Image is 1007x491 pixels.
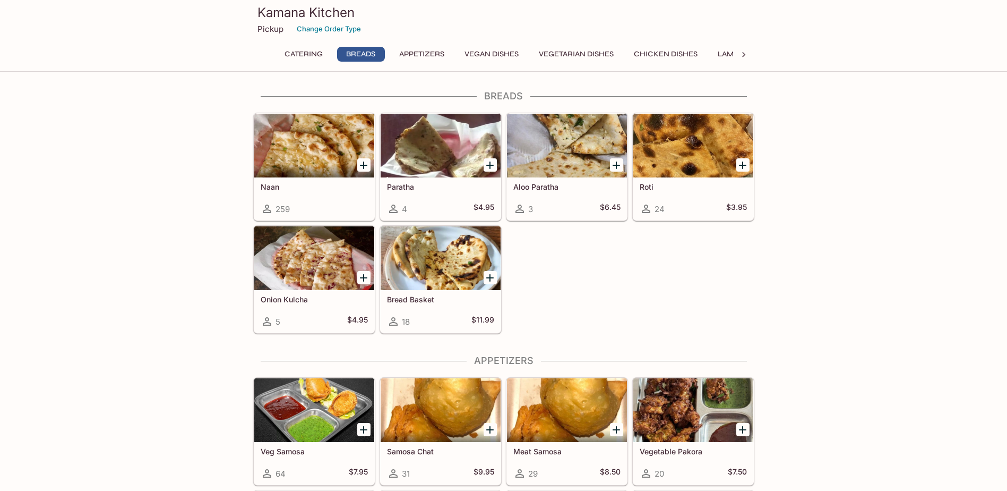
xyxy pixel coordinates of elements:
button: Add Samosa Chat [484,423,497,436]
button: Add Meat Samosa [610,423,623,436]
div: Samosa Chat [381,378,501,442]
h5: $8.50 [600,467,621,480]
div: Meat Samosa [507,378,627,442]
button: Breads [337,47,385,62]
h5: Bread Basket [387,295,494,304]
a: Naan259 [254,113,375,221]
span: 4 [402,204,407,214]
button: Add Aloo Paratha [610,158,623,172]
div: Aloo Paratha [507,114,627,177]
h5: $3.95 [726,202,747,215]
span: 5 [276,317,280,327]
h5: Onion Kulcha [261,295,368,304]
div: Paratha [381,114,501,177]
h5: Naan [261,182,368,191]
button: Add Paratha [484,158,497,172]
a: Samosa Chat31$9.95 [380,378,501,485]
h5: Paratha [387,182,494,191]
button: Appetizers [393,47,450,62]
div: Veg Samosa [254,378,374,442]
h5: Vegetable Pakora [640,447,747,456]
span: 20 [655,469,664,479]
h5: $7.50 [728,467,747,480]
span: 18 [402,317,410,327]
button: Add Naan [357,158,371,172]
h4: Appetizers [253,355,754,367]
button: Add Bread Basket [484,271,497,284]
h3: Kamana Kitchen [257,4,750,21]
h5: $6.45 [600,202,621,215]
p: Pickup [257,24,283,34]
span: 24 [655,204,665,214]
button: Change Order Type [292,21,366,37]
button: Catering [279,47,329,62]
div: Vegetable Pakora [633,378,753,442]
button: Chicken Dishes [628,47,703,62]
a: Onion Kulcha5$4.95 [254,226,375,333]
h4: Breads [253,90,754,102]
h5: $7.95 [349,467,368,480]
a: Meat Samosa29$8.50 [506,378,627,485]
span: 64 [276,469,286,479]
h5: Roti [640,182,747,191]
h5: Veg Samosa [261,447,368,456]
div: Naan [254,114,374,177]
h5: $4.95 [474,202,494,215]
h5: $11.99 [471,315,494,328]
button: Add Veg Samosa [357,423,371,436]
span: 259 [276,204,290,214]
div: Bread Basket [381,226,501,290]
button: Vegetarian Dishes [533,47,619,62]
h5: $9.95 [474,467,494,480]
button: Lamb Dishes [712,47,772,62]
a: Bread Basket18$11.99 [380,226,501,333]
button: Add Roti [736,158,750,172]
h5: $4.95 [347,315,368,328]
button: Add Onion Kulcha [357,271,371,284]
div: Onion Kulcha [254,226,374,290]
h5: Aloo Paratha [513,182,621,191]
a: Paratha4$4.95 [380,113,501,221]
h5: Meat Samosa [513,447,621,456]
span: 31 [402,469,410,479]
button: Add Vegetable Pakora [736,423,750,436]
span: 3 [528,204,533,214]
a: Aloo Paratha3$6.45 [506,113,627,221]
h5: Samosa Chat [387,447,494,456]
span: 29 [528,469,538,479]
button: Vegan Dishes [459,47,524,62]
a: Veg Samosa64$7.95 [254,378,375,485]
a: Vegetable Pakora20$7.50 [633,378,754,485]
div: Roti [633,114,753,177]
a: Roti24$3.95 [633,113,754,221]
